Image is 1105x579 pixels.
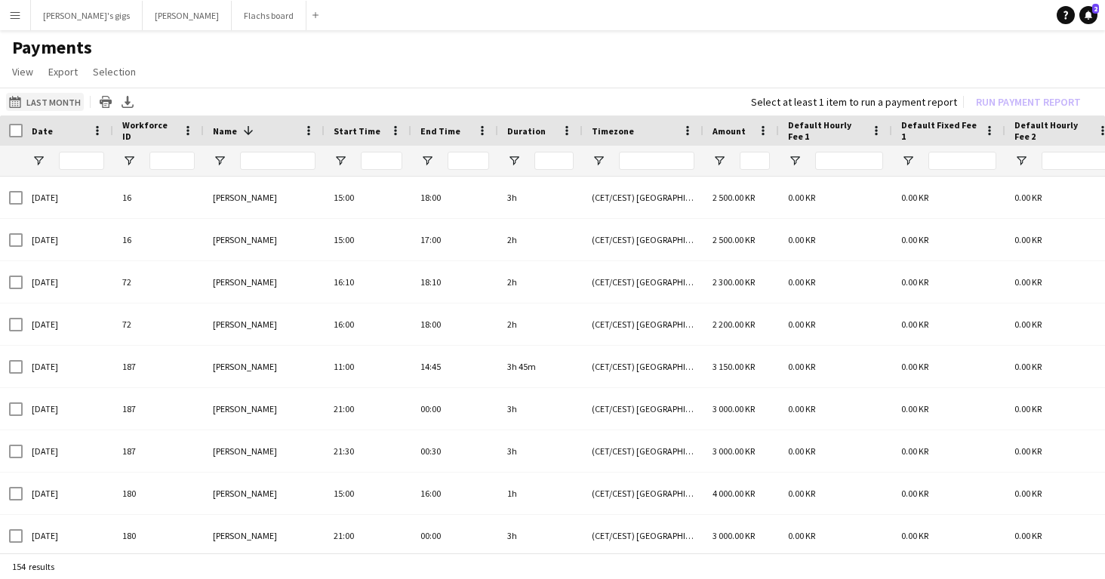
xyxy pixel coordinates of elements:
span: 3 000.00 KR [713,530,755,541]
span: [PERSON_NAME] [213,445,277,457]
span: [PERSON_NAME] [213,361,277,372]
div: 0.00 KR [892,177,1005,218]
span: 3 150.00 KR [713,361,755,372]
div: 15:00 [325,177,411,218]
div: [DATE] [23,177,113,218]
span: 2 500.00 KR [713,192,755,203]
span: [PERSON_NAME] [213,192,277,203]
div: 180 [113,515,204,556]
button: Flachs board [232,1,306,30]
div: 72 [113,261,204,303]
div: [DATE] [23,388,113,430]
input: Start Time Filter Input [361,152,402,170]
div: 18:00 [411,177,498,218]
div: 0.00 KR [892,473,1005,514]
span: Default Hourly Fee 1 [788,119,865,142]
div: (CET/CEST) [GEOGRAPHIC_DATA] [583,303,703,345]
span: Start Time [334,125,380,137]
div: 00:30 [411,430,498,472]
div: [DATE] [23,515,113,556]
span: 2 500.00 KR [713,234,755,245]
span: View [12,65,33,79]
div: (CET/CEST) [GEOGRAPHIC_DATA] [583,219,703,260]
span: Workforce ID [122,119,177,142]
div: 3h [498,515,583,556]
div: 0.00 KR [779,261,892,303]
div: 16:00 [325,303,411,345]
div: 3h [498,177,583,218]
a: 2 [1079,6,1097,24]
div: 17:00 [411,219,498,260]
div: 11:00 [325,346,411,387]
span: Date [32,125,53,137]
button: Open Filter Menu [1014,154,1028,168]
input: Timezone Filter Input [619,152,694,170]
span: Timezone [592,125,634,137]
span: Selection [93,65,136,79]
div: [DATE] [23,346,113,387]
input: Amount Filter Input [740,152,770,170]
input: Workforce ID Filter Input [149,152,195,170]
div: 0.00 KR [779,430,892,472]
div: 21:00 [325,388,411,430]
button: Open Filter Menu [592,154,605,168]
button: Open Filter Menu [507,154,521,168]
div: [DATE] [23,261,113,303]
span: Default Hourly Fee 2 [1014,119,1091,142]
div: 0.00 KR [892,430,1005,472]
span: [PERSON_NAME] [213,403,277,414]
div: 0.00 KR [779,515,892,556]
span: [PERSON_NAME] [213,319,277,330]
div: 21:30 [325,430,411,472]
button: Open Filter Menu [334,154,347,168]
span: 3 000.00 KR [713,445,755,457]
a: View [6,62,39,82]
button: Last Month [6,93,84,111]
div: 0.00 KR [779,219,892,260]
div: (CET/CEST) [GEOGRAPHIC_DATA] [583,430,703,472]
span: 2 200.00 KR [713,319,755,330]
div: 3h [498,430,583,472]
div: 2h [498,219,583,260]
div: (CET/CEST) [GEOGRAPHIC_DATA] [583,388,703,430]
div: 16 [113,177,204,218]
div: 0.00 KR [892,219,1005,260]
app-action-btn: Export XLSX [119,93,137,111]
span: Export [48,65,78,79]
div: (CET/CEST) [GEOGRAPHIC_DATA] [583,515,703,556]
span: 2 [1092,4,1099,14]
div: 15:00 [325,473,411,514]
button: Open Filter Menu [713,154,726,168]
div: 16 [113,219,204,260]
span: 4 000.00 KR [713,488,755,499]
button: [PERSON_NAME] [143,1,232,30]
div: 21:00 [325,515,411,556]
button: Open Filter Menu [122,154,136,168]
div: (CET/CEST) [GEOGRAPHIC_DATA] [583,346,703,387]
div: 16:00 [411,473,498,514]
app-action-btn: Print [97,93,115,111]
div: (CET/CEST) [GEOGRAPHIC_DATA] [583,473,703,514]
button: Open Filter Menu [901,154,915,168]
input: End Time Filter Input [448,152,489,170]
div: 16:10 [325,261,411,303]
a: Selection [87,62,142,82]
div: 0.00 KR [892,388,1005,430]
div: Select at least 1 item to run a payment report [751,95,957,109]
a: Export [42,62,84,82]
div: 0.00 KR [779,388,892,430]
button: Open Filter Menu [213,154,226,168]
div: 0.00 KR [779,177,892,218]
div: 14:45 [411,346,498,387]
div: 00:00 [411,388,498,430]
div: 18:10 [411,261,498,303]
div: 0.00 KR [779,473,892,514]
span: 2 300.00 KR [713,276,755,288]
div: 187 [113,430,204,472]
div: [DATE] [23,303,113,345]
div: 00:00 [411,515,498,556]
div: 180 [113,473,204,514]
div: [DATE] [23,219,113,260]
span: Duration [507,125,546,137]
div: 0.00 KR [892,346,1005,387]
